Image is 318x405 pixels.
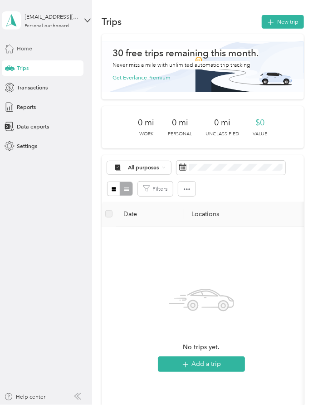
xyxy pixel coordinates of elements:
[25,24,69,29] div: Personal dashboard
[128,165,159,170] span: All purposes
[102,18,122,26] h1: Trips
[17,64,29,72] span: Trips
[138,117,155,128] span: 0 mi
[17,142,38,150] span: Settings
[113,74,171,82] button: Get Everlance Premium
[25,13,82,21] div: [EMAIL_ADDRESS][DOMAIN_NAME]
[215,117,231,128] span: 0 mi
[116,202,184,227] th: Date
[158,356,245,372] button: Add a trip
[138,182,173,196] button: Filters
[206,131,240,138] p: Unclassified
[253,131,268,138] p: Value
[113,61,250,69] p: Never miss a mile with unlimited automatic trip tracking
[17,103,36,111] span: Reports
[113,49,259,57] h1: 30 free trips remaining this month.
[183,342,220,352] span: No trips yet.
[102,34,304,99] img: Banner
[168,131,192,138] p: Personal
[267,354,318,405] iframe: Everlance-gr Chat Button Frame
[262,15,304,29] button: New trip
[17,84,48,92] span: Transactions
[256,117,265,128] span: $0
[17,44,33,53] span: Home
[139,131,153,138] p: Work
[172,117,188,128] span: 0 mi
[17,123,49,131] span: Data exports
[4,393,45,401] button: Help center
